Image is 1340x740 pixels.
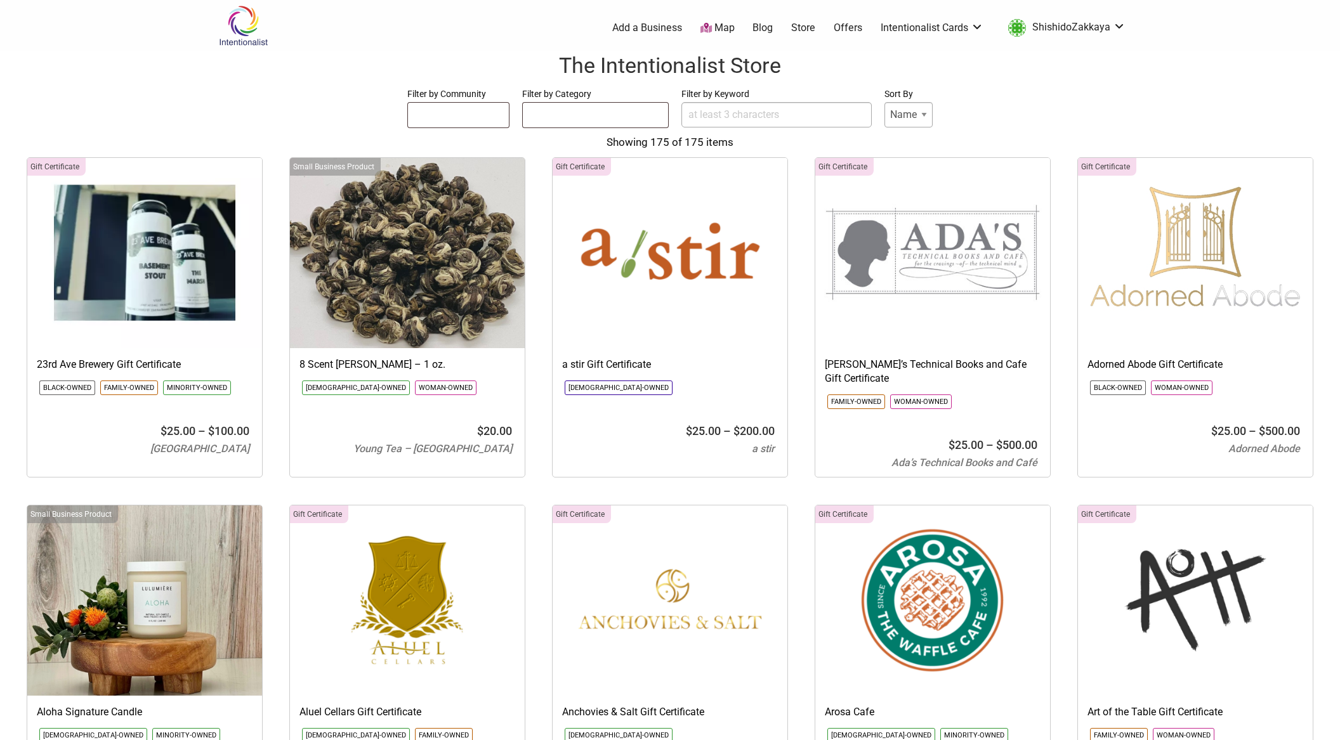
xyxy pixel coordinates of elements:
bdi: 25.00 [686,424,721,438]
a: Offers [834,21,862,35]
input: at least 3 characters [681,102,872,127]
h3: Aluel Cellars Gift Certificate [299,705,515,719]
h3: 8 Scent [PERSON_NAME] – 1 oz. [299,358,515,372]
h3: [PERSON_NAME]’s Technical Books and Cafe Gift Certificate [825,358,1041,386]
li: Click to show only this community [302,380,410,395]
bdi: 25.00 [1211,424,1246,438]
div: Click to show only this category [1078,158,1136,176]
span: a stir [752,443,775,455]
bdi: 20.00 [477,424,512,438]
h3: Adorned Abode Gift Certificate [1087,358,1303,372]
img: Cafe Arosa [815,505,1050,696]
h3: a stir Gift Certificate [562,358,778,372]
li: Click to show only this community [1151,380,1212,395]
span: $ [733,424,740,438]
span: [GEOGRAPHIC_DATA] [150,443,249,455]
span: $ [1211,424,1218,438]
h3: Art of the Table Gift Certificate [1087,705,1303,719]
img: Intentionalist [213,5,273,46]
li: Click to show only this community [1090,380,1146,395]
span: $ [996,438,1002,451]
div: Click to show only this category [553,505,611,523]
span: $ [208,424,214,438]
img: Young Tea 8 Scent Jasmine Green Pearl [290,158,525,348]
img: Aott - Art of the Table logo [1078,505,1313,696]
label: Filter by Keyword [681,86,872,102]
bdi: 200.00 [733,424,775,438]
span: – [1249,424,1256,438]
li: Click to show only this community [565,380,673,395]
span: Ada’s Technical Books and Café [891,457,1037,469]
span: – [198,424,206,438]
div: Click to show only this category [815,505,874,523]
label: Filter by Category [522,86,669,102]
img: Adas Technical Books and Cafe Logo [815,158,1050,348]
h3: 23rd Ave Brewery Gift Certificate [37,358,253,372]
div: Click to show only this category [290,505,348,523]
img: Aluel Cellars [290,505,525,696]
a: ShishidoZakkaya [1002,16,1126,39]
a: Intentionalist Cards [881,21,983,35]
div: Click to show only this category [27,158,86,176]
span: – [723,424,731,438]
span: $ [477,424,483,438]
div: Showing 175 of 175 items [13,134,1327,151]
li: Click to show only this community [827,394,885,409]
h3: Anchovies & Salt Gift Certificate [562,705,778,719]
a: Add a Business [612,21,682,35]
span: $ [949,438,955,451]
li: Click to show only this community [163,380,231,395]
span: – [986,438,994,451]
a: Blog [752,21,773,35]
div: Click to show only this category [1078,505,1136,523]
div: Click to show only this category [815,158,874,176]
span: $ [1259,424,1265,438]
span: Young Tea – [GEOGRAPHIC_DATA] [353,443,512,455]
a: Store [791,21,815,35]
h1: The Intentionalist Store [13,51,1327,81]
li: Click to show only this community [890,394,952,409]
label: Filter by Community [407,86,509,102]
li: Click to show only this community [39,380,95,395]
img: Lulumiere Aloha Signature Candle [27,505,262,696]
bdi: 25.00 [161,424,195,438]
img: Adorned Abode Gift Certificates [1078,158,1313,348]
div: Click to show only this category [290,158,381,176]
img: Anchovies & Salt logo [553,505,787,696]
li: Click to show only this community [415,380,476,395]
bdi: 500.00 [1259,424,1300,438]
h3: Arosa Cafe [825,705,1041,719]
span: Adorned Abode [1228,443,1300,455]
h3: Aloha Signature Candle [37,705,253,719]
div: Click to show only this category [553,158,611,176]
span: $ [686,424,692,438]
label: Sort By [884,86,933,102]
bdi: 500.00 [996,438,1037,451]
a: Map [700,21,735,36]
span: $ [161,424,167,438]
li: Click to show only this community [100,380,158,395]
bdi: 25.00 [949,438,983,451]
div: Click to show only this category [27,505,118,523]
bdi: 100.00 [208,424,249,438]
